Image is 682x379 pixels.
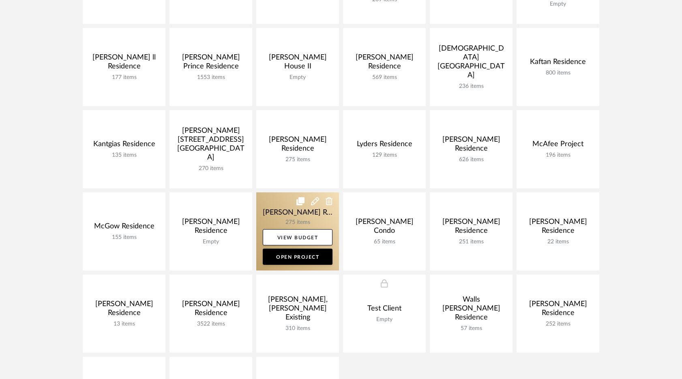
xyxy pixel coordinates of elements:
div: Empty [350,316,419,323]
div: [PERSON_NAME] Residence [523,217,593,238]
div: [PERSON_NAME], [PERSON_NAME] Existing [263,295,332,325]
div: 626 items [436,156,506,163]
div: [PERSON_NAME] House II [263,53,332,74]
div: 57 items [436,325,506,332]
div: 129 items [350,152,419,159]
div: [PERSON_NAME] Residence [176,300,246,321]
div: 251 items [436,238,506,245]
a: Open Project [263,249,332,265]
div: 3522 items [176,321,246,328]
div: [PERSON_NAME] Residence [436,217,506,238]
div: [PERSON_NAME] Condo [350,217,419,238]
div: 310 items [263,325,332,332]
div: [PERSON_NAME] Residence [436,135,506,156]
div: Empty [263,74,332,81]
div: [PERSON_NAME] Residence [89,300,159,321]
div: [PERSON_NAME] Residence [176,217,246,238]
div: Lyders Residence [350,140,419,152]
div: [PERSON_NAME] Residence [263,135,332,156]
div: 275 items [263,156,332,163]
div: [PERSON_NAME] Residence [350,53,419,74]
div: 196 items [523,152,593,159]
div: 177 items [89,74,159,81]
div: [PERSON_NAME] ll Residence [89,53,159,74]
div: 135 items [89,152,159,159]
div: Empty [523,1,593,8]
div: 155 items [89,234,159,241]
div: 252 items [523,321,593,328]
div: 236 items [436,83,506,90]
div: 13 items [89,321,159,328]
div: [PERSON_NAME] Prince Residence [176,53,246,74]
div: Empty [176,238,246,245]
div: 800 items [523,70,593,77]
div: McGow Residence [89,222,159,234]
div: Test Client [350,304,419,316]
div: [PERSON_NAME] [STREET_ADDRESS][GEOGRAPHIC_DATA] [176,126,246,165]
div: McAfee Project [523,140,593,152]
div: 22 items [523,238,593,245]
div: [PERSON_NAME] Residence [523,300,593,321]
div: 65 items [350,238,419,245]
div: 1553 items [176,74,246,81]
a: View Budget [263,229,332,245]
div: Kaftan Residence [523,57,593,70]
div: 569 items [350,74,419,81]
div: Walls [PERSON_NAME] Residence [436,295,506,325]
div: [DEMOGRAPHIC_DATA] [GEOGRAPHIC_DATA] [436,44,506,83]
div: Kantgias Residence [89,140,159,152]
div: 270 items [176,165,246,172]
